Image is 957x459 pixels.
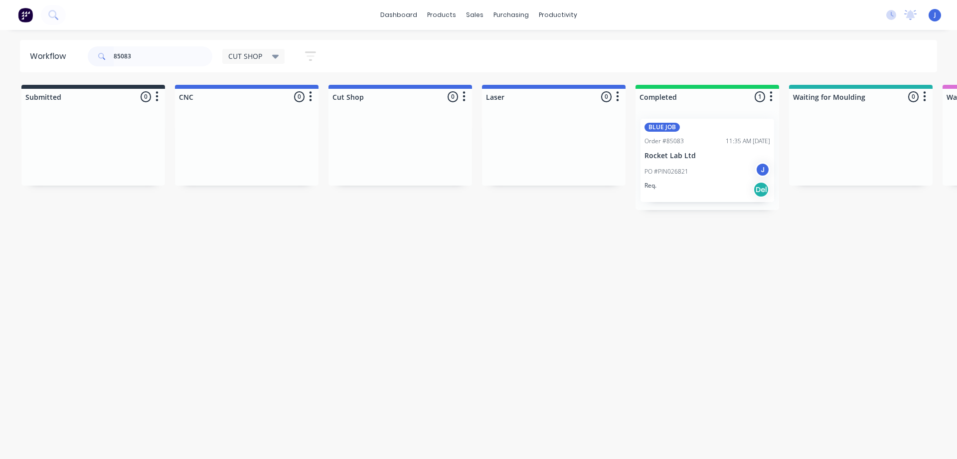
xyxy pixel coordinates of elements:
[114,46,212,66] input: Search for orders...
[228,51,262,61] span: CUT SHOP
[488,7,534,22] div: purchasing
[644,123,680,132] div: BLUE JOB
[644,181,656,190] p: Req.
[644,167,688,176] p: PO #PIN026821
[30,50,71,62] div: Workflow
[934,10,936,19] span: J
[644,152,770,160] p: Rocket Lab Ltd
[640,119,774,202] div: BLUE JOBOrder #8508311:35 AM [DATE]Rocket Lab LtdPO #PIN026821JReq.Del
[726,137,770,146] div: 11:35 AM [DATE]
[375,7,422,22] a: dashboard
[422,7,461,22] div: products
[18,7,33,22] img: Factory
[755,162,770,177] div: J
[461,7,488,22] div: sales
[644,137,684,146] div: Order #85083
[753,182,769,198] div: Del
[534,7,582,22] div: productivity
